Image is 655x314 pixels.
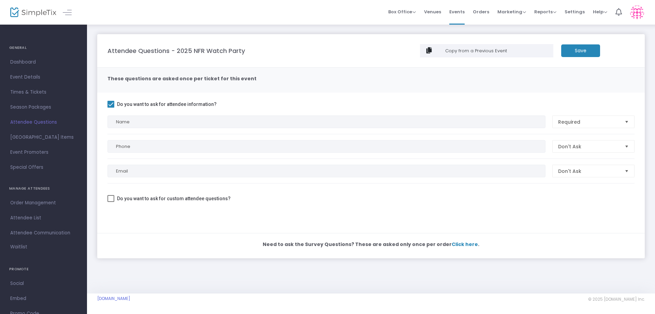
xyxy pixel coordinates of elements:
span: Required [558,119,619,125]
span: Event Details [10,73,77,82]
span: Social [10,279,77,288]
m-button: Save [561,44,600,57]
span: Don't Ask [558,168,619,175]
span: Venues [424,3,441,21]
span: Times & Tickets [10,88,77,97]
span: Do you want to ask for attendee information? [117,100,217,108]
span: [GEOGRAPHIC_DATA] Items [10,133,77,142]
span: Reports [534,9,556,15]
div: Copy from a Previous Event [444,47,550,54]
span: Box Office [388,9,416,15]
span: Season Packages [10,103,77,112]
button: Select [622,165,631,177]
span: Marketing [497,9,526,15]
h4: MANAGE ATTENDEES [9,182,78,195]
span: Don't Ask [558,143,619,150]
span: Waitlist [10,244,27,250]
span: Order Management [10,199,77,207]
m-panel-subtitle: These questions are asked once per ticket for this event [107,75,257,82]
span: Embed [10,294,77,303]
span: Special Offers [10,163,77,172]
h4: GENERAL [9,41,78,55]
button: Select [622,140,631,152]
span: Help [593,9,607,15]
span: © 2025 [DOMAIN_NAME] Inc. [588,297,645,302]
span: Attendee List [10,214,77,222]
span: Do you want to ask for custom attendee questions? [117,194,231,203]
button: Select [622,116,631,128]
h4: PROMOTE [9,262,78,276]
span: Events [449,3,465,21]
span: Orders [473,3,489,21]
m-panel-subtitle: Need to ask the Survey Questions? These are asked only once per order . [263,241,479,248]
a: [DOMAIN_NAME] [97,296,130,301]
span: Settings [565,3,585,21]
span: Event Promoters [10,148,77,157]
span: Click here [452,241,478,248]
span: Dashboard [10,58,77,67]
span: Attendee Questions [10,118,77,127]
span: Attendee Communication [10,229,77,237]
m-panel-title: Attendee Questions - 2025 NFR Watch Party [107,46,245,55]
